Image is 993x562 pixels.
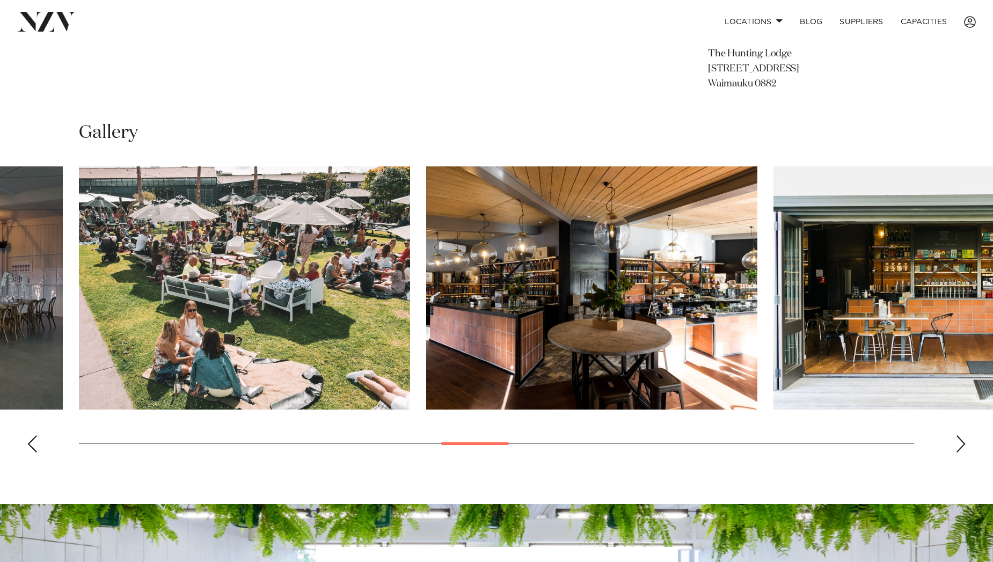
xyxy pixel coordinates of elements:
p: The Hunting Lodge [STREET_ADDRESS] Waimauku 0882 [708,47,883,92]
a: Capacities [892,10,956,33]
h2: Gallery [79,121,138,145]
swiper-slide: 15 / 30 [426,166,757,410]
a: Locations [716,10,791,33]
img: nzv-logo.png [17,12,76,31]
a: BLOG [791,10,831,33]
swiper-slide: 14 / 30 [79,166,410,410]
a: SUPPLIERS [831,10,892,33]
